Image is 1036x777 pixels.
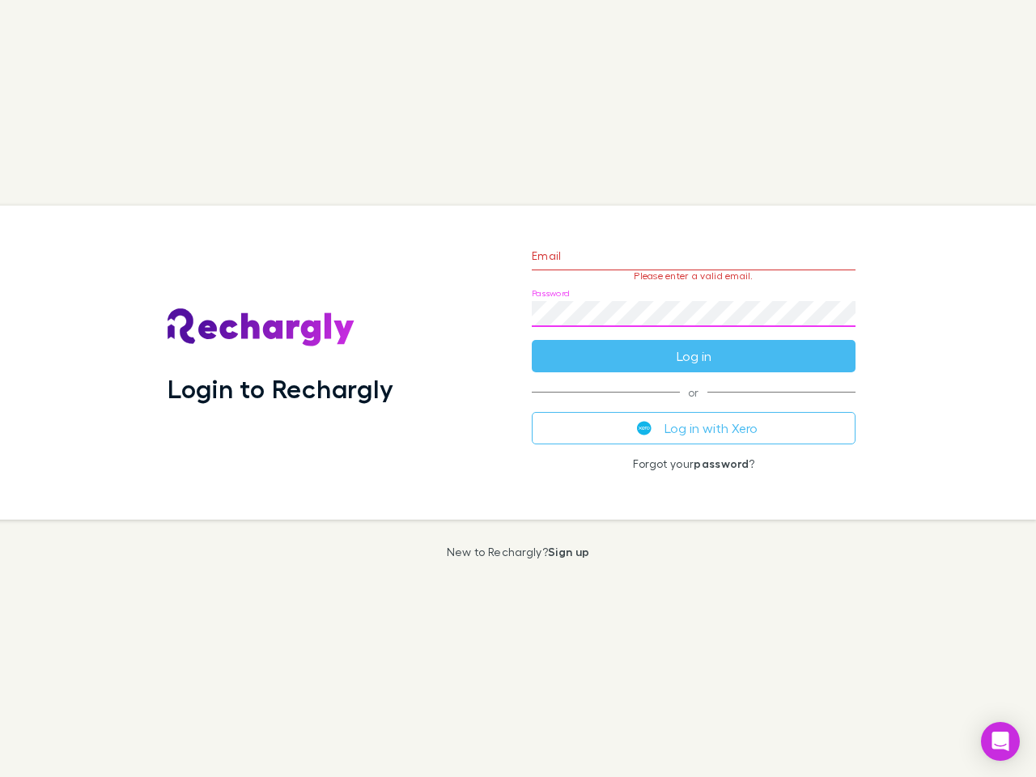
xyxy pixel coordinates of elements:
[981,722,1020,761] div: Open Intercom Messenger
[447,546,590,558] p: New to Rechargly?
[637,421,652,435] img: Xero's logo
[532,412,856,444] button: Log in with Xero
[532,457,856,470] p: Forgot your ?
[548,545,589,558] a: Sign up
[532,270,856,282] p: Please enter a valid email.
[694,456,749,470] a: password
[532,392,856,393] span: or
[168,308,355,347] img: Rechargly's Logo
[532,340,856,372] button: Log in
[532,287,570,299] label: Password
[168,373,393,404] h1: Login to Rechargly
